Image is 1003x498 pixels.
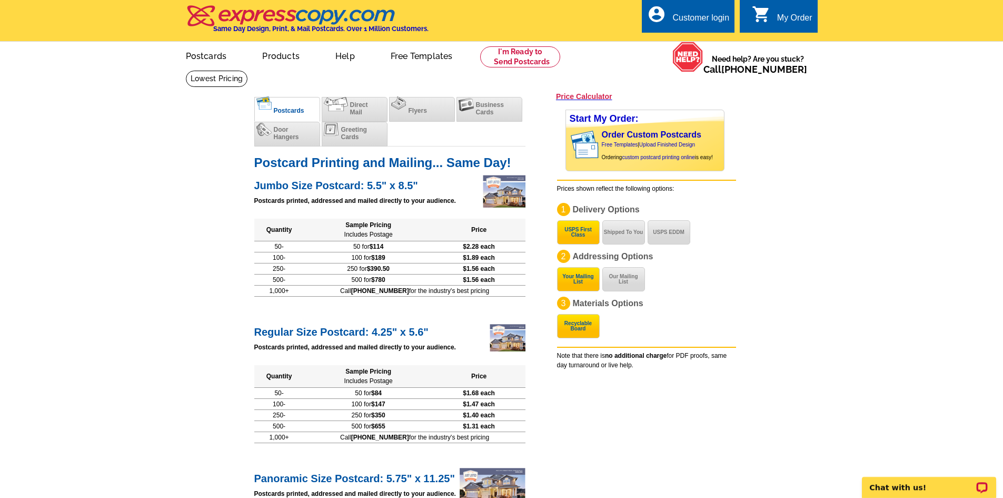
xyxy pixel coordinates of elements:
button: USPS First Class [557,220,600,245]
span: Business Cards [476,101,504,116]
td: 250 for [304,409,433,421]
td: 100- [254,252,304,263]
a: Upload Finished Design [639,142,695,148]
td: 50 for [304,241,433,252]
img: flyers.png [391,96,406,110]
a: shopping_cart My Order [752,12,812,25]
th: Price [433,365,525,388]
span: $350 [371,412,385,419]
div: Note that there is for PDF proofs, same day turnaround or live help. [557,347,736,370]
button: Our Mailing List [602,267,645,291]
a: Free Templates [602,142,638,148]
strong: Postcards printed, addressed and mailed directly to your audience. [254,197,456,204]
span: Materials Options [573,299,643,308]
img: background image for postcard [566,128,574,162]
span: Direct Mail [350,101,368,116]
span: $114 [370,243,384,250]
td: 250- [254,263,304,274]
span: $1.89 each [463,254,495,261]
span: $1.31 each [463,423,495,430]
img: directmail.png [324,97,348,111]
th: Price [433,219,525,241]
span: $1.40 each [463,412,495,419]
span: $390.50 [367,265,390,272]
th: Quantity [254,365,304,388]
td: 250- [254,409,304,421]
div: 2 [557,250,570,263]
img: post card showing stamp and address area [569,128,606,162]
a: Products [245,43,316,67]
td: 500 for [304,421,433,432]
span: Delivery Options [573,205,640,214]
span: | Ordering is easy! [602,142,713,160]
div: 3 [557,297,570,310]
td: 500- [254,274,304,285]
span: $84 [371,389,382,397]
h2: Panoramic Size Postcard: 5.75" x 11.25" [254,470,525,485]
a: Postcards [169,43,244,67]
th: Quantity [254,219,304,241]
td: 100- [254,398,304,409]
b: [PHONE_NUMBER] [351,434,409,441]
i: account_circle [647,5,666,24]
a: Free Templates [374,43,470,67]
td: 250 for [304,263,433,274]
button: Your Mailing List [557,267,600,291]
td: 500 for [304,274,433,285]
span: Includes Postage [344,231,393,238]
td: 50- [254,387,304,398]
span: $1.47 each [463,401,495,408]
b: no additional charge [605,352,667,359]
span: Postcards [274,107,304,114]
a: [PHONE_NUMBER] [721,64,807,75]
a: account_circle Customer login [647,12,729,25]
img: postcards_c.png [256,96,272,110]
span: $1.68 each [463,389,495,397]
span: $655 [371,423,385,430]
div: Customer login [672,13,729,28]
td: 100 for [304,398,433,409]
span: Need help? Are you stuck? [703,54,812,75]
img: doorhangers.png [256,123,272,136]
span: $780 [371,276,385,284]
td: 50- [254,241,304,252]
span: Door Hangers [274,126,299,141]
td: 1,000+ [254,285,304,296]
span: Includes Postage [344,377,393,385]
span: $1.56 each [463,265,495,272]
h4: Same Day Design, Print, & Mail Postcards. Over 1 Million Customers. [213,25,429,33]
div: Start My Order: [566,110,724,128]
span: $1.56 each [463,276,495,284]
a: Price Calculator [556,92,612,101]
td: Call for the industry's best pricing [304,285,525,296]
div: 1 [557,203,570,216]
span: $2.28 each [463,243,495,250]
td: 100 for [304,252,433,263]
button: USPS EDDM [648,220,690,245]
strong: Postcards printed, addressed and mailed directly to your audience. [254,344,456,351]
a: custom postcard printing online [622,154,694,160]
iframe: LiveChat chat widget [855,465,1003,498]
td: Call for the industry's best pricing [304,432,525,443]
h2: Jumbo Size Postcard: 5.5" x 8.5" [254,177,525,192]
span: $147 [371,401,385,408]
strong: Postcards printed, addressed and mailed directly to your audience. [254,490,456,497]
button: Recyclable Board [557,314,600,338]
a: Help [319,43,372,67]
button: Shipped To You [602,220,645,245]
h2: Regular Size Postcard: 4.25" x 5.6" [254,323,525,338]
span: Call [703,64,807,75]
img: businesscards.png [459,98,474,111]
h1: Postcard Printing and Mailing... Same Day! [254,157,525,168]
span: Prices shown reflect the following options: [557,185,674,192]
img: help [672,42,703,72]
span: Greeting Cards [341,126,367,141]
span: $189 [371,254,385,261]
div: My Order [777,13,812,28]
td: 1,000+ [254,432,304,443]
a: Order Custom Postcards [602,130,701,139]
td: 500- [254,421,304,432]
